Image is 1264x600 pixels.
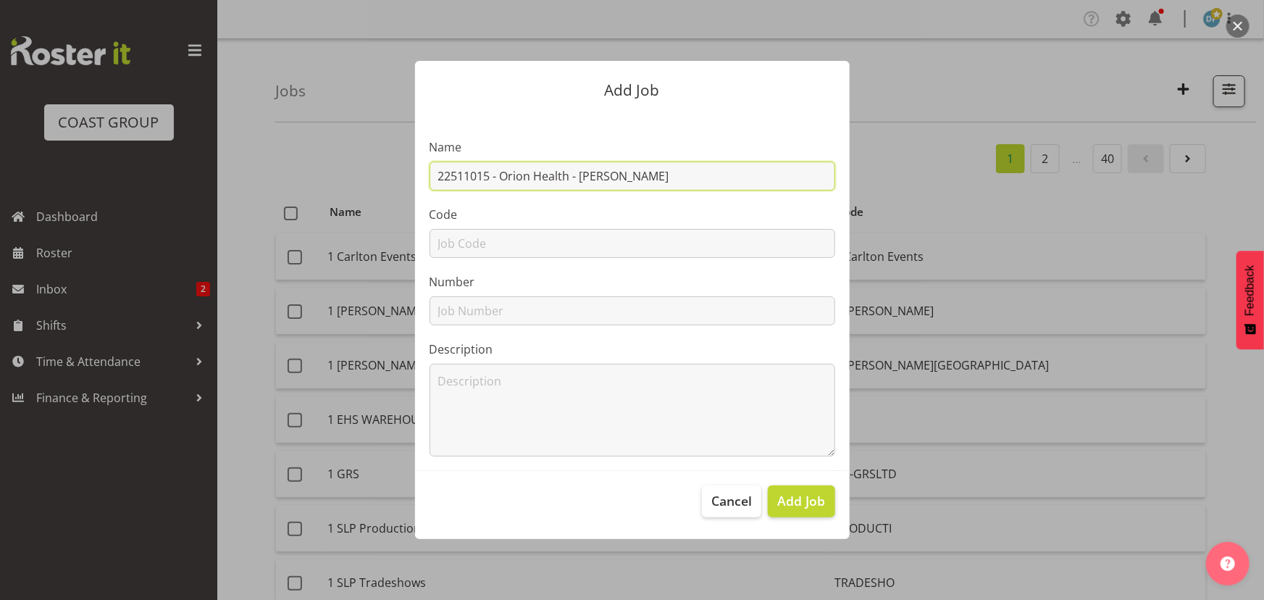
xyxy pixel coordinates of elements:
label: Number [430,273,835,291]
p: Add Job [430,83,835,98]
label: Name [430,138,835,156]
button: Add Job [768,486,834,517]
input: Job Number [430,296,835,325]
label: Description [430,341,835,358]
span: Feedback [1244,265,1257,316]
button: Feedback - Show survey [1236,251,1264,349]
span: Cancel [711,491,752,510]
input: Job Code [430,229,835,258]
button: Cancel [702,486,761,517]
img: help-xxl-2.png [1221,557,1235,571]
span: Add Job [777,491,825,510]
input: Job Name [430,162,835,191]
label: Code [430,206,835,223]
